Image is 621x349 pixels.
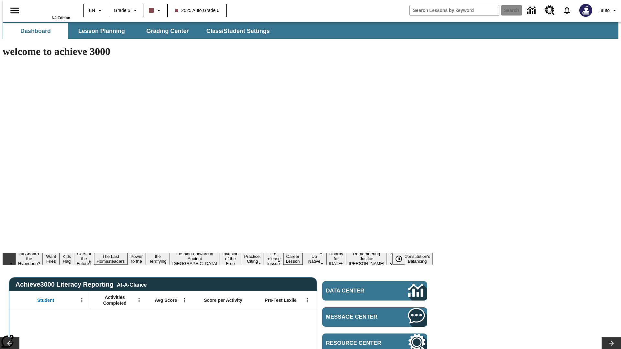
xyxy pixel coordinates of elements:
[201,23,275,39] button: Class/Student Settings
[541,2,559,19] a: Resource Center, Will open in new tab
[5,1,24,20] button: Open side menu
[93,294,136,306] span: Activities Completed
[3,22,618,39] div: SubNavbar
[146,5,165,16] button: Class color is dark brown. Change class color
[3,23,68,39] button: Dashboard
[86,5,107,16] button: Language: EN, Select a language
[37,297,54,303] span: Student
[60,243,74,274] button: Slide 3 Dirty Jobs Kids Had To Do
[265,297,297,303] span: Pre-Test Lexile
[402,248,433,270] button: Slide 17 The Constitution's Balancing Act
[392,253,405,265] button: Pause
[3,46,433,58] h1: welcome to achieve 3000
[117,281,147,288] div: At-A-Glance
[43,243,59,274] button: Slide 2 Do You Want Fries With That?
[579,4,592,17] img: Avatar
[134,295,144,305] button: Open Menu
[322,281,427,301] a: Data Center
[127,248,146,270] button: Slide 6 Solar Power to the People
[94,253,127,265] button: Slide 5 The Last Homesteaders
[596,5,621,16] button: Profile/Settings
[20,27,51,35] span: Dashboard
[264,250,283,267] button: Slide 11 Pre-release lesson
[346,250,387,267] button: Slide 15 Remembering Justice O'Connor
[175,7,220,14] span: 2025 Auto Grade 6
[387,250,402,267] button: Slide 16 Point of View
[575,2,596,19] button: Select a new avatar
[523,2,541,19] a: Data Center
[220,246,241,272] button: Slide 9 The Invasion of the Free CD
[16,281,147,288] span: Achieve3000 Literacy Reporting
[180,295,189,305] button: Open Menu
[3,23,276,39] div: SubNavbar
[28,2,70,20] div: Home
[204,297,243,303] span: Score per Activity
[146,248,170,270] button: Slide 7 Attack of the Terrifying Tomatoes
[322,307,427,327] a: Message Center
[602,337,621,349] button: Lesson carousel, Next
[326,288,387,294] span: Data Center
[410,5,499,16] input: search field
[170,250,220,267] button: Slide 8 Fashion Forward in Ancient Rome
[89,7,95,14] span: EN
[241,248,264,270] button: Slide 10 Mixed Practice: Citing Evidence
[111,5,142,16] button: Grade: Grade 6, Select a grade
[77,295,87,305] button: Open Menu
[146,27,189,35] span: Grading Center
[28,3,70,16] a: Home
[302,248,326,270] button: Slide 13 Cooking Up Native Traditions
[135,23,200,39] button: Grading Center
[326,340,389,346] span: Resource Center
[326,314,389,320] span: Message Center
[114,7,130,14] span: Grade 6
[302,295,312,305] button: Open Menu
[74,250,94,267] button: Slide 4 Cars of the Future?
[283,253,302,265] button: Slide 12 Career Lesson
[326,250,346,267] button: Slide 14 Hooray for Constitution Day!
[559,2,575,19] a: Notifications
[16,250,43,267] button: Slide 1 All Aboard the Hyperloop?
[599,7,610,14] span: Tauto
[155,297,177,303] span: Avg Score
[392,253,412,265] div: Pause
[69,23,134,39] button: Lesson Planning
[78,27,125,35] span: Lesson Planning
[52,16,70,20] span: NJ Edition
[206,27,270,35] span: Class/Student Settings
